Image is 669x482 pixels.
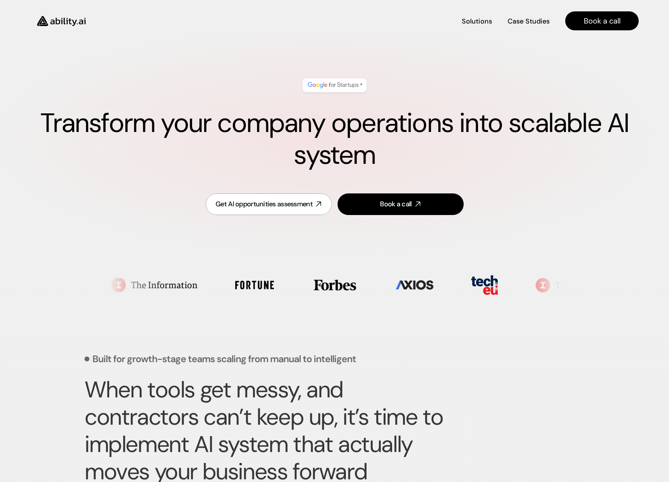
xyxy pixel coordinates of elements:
h4: Solutions [462,17,492,26]
h1: Transform your company operations into scalable AI system [30,107,639,171]
div: Book a call [380,199,411,209]
nav: Main navigation [96,11,639,30]
a: Case Studies [507,14,550,28]
a: Get AI opportunities assessment [206,193,332,215]
h4: Book a call [584,16,621,26]
a: Book a call [565,11,639,30]
a: Book a call [338,193,464,215]
h4: Case Studies [508,17,550,26]
div: Get AI opportunities assessment [216,199,313,209]
a: Solutions [462,14,492,28]
p: Built for growth-stage teams scaling from manual to intelligent [92,354,356,364]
